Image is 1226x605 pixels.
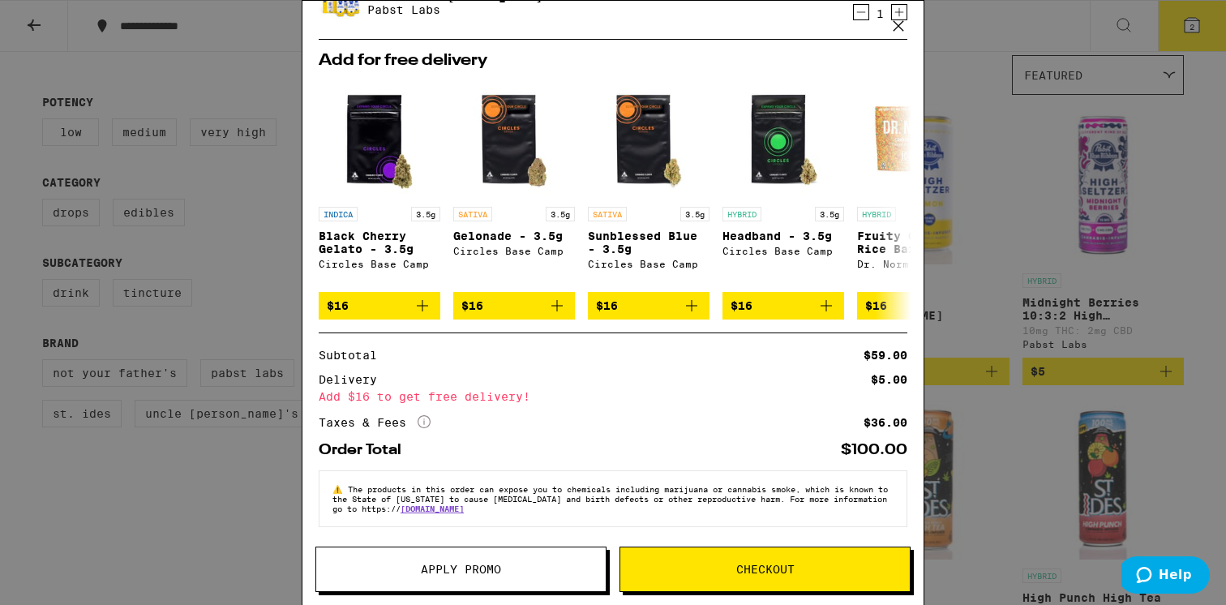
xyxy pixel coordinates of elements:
[871,374,907,385] div: $5.00
[619,547,911,592] button: Checkout
[736,564,795,575] span: Checkout
[319,350,388,361] div: Subtotal
[588,259,709,269] div: Circles Base Camp
[319,77,440,292] a: Open page for Black Cherry Gelato - 3.5g from Circles Base Camp
[546,207,575,221] p: 3.5g
[453,292,575,320] button: Add to bag
[841,443,907,457] div: $100.00
[731,299,752,312] span: $16
[588,230,709,255] p: Sunblessed Blue - 3.5g
[722,77,844,199] img: Circles Base Camp - Headband - 3.5g
[596,299,618,312] span: $16
[453,246,575,256] div: Circles Base Camp
[411,207,440,221] p: 3.5g
[722,292,844,320] button: Add to bag
[722,230,844,242] p: Headband - 3.5g
[815,207,844,221] p: 3.5g
[319,443,413,457] div: Order Total
[853,4,869,20] button: Decrement
[857,77,979,292] a: Open page for Fruity Crispy Rice Bar from Dr. Norm's
[588,207,627,221] p: SATIVA
[319,230,440,255] p: Black Cherry Gelato - 3.5g
[332,484,348,494] span: ⚠️
[319,292,440,320] button: Add to bag
[857,207,896,221] p: HYBRID
[722,207,761,221] p: HYBRID
[869,7,891,20] div: 1
[857,292,979,320] button: Add to bag
[401,504,464,513] a: [DOMAIN_NAME]
[367,3,608,16] p: Pabst Labs
[453,207,492,221] p: SATIVA
[588,77,709,292] a: Open page for Sunblessed Blue - 3.5g from Circles Base Camp
[319,53,907,69] h2: Add for free delivery
[461,299,483,312] span: $16
[722,77,844,292] a: Open page for Headband - 3.5g from Circles Base Camp
[864,417,907,428] div: $36.00
[588,292,709,320] button: Add to bag
[857,259,979,269] div: Dr. Norm's
[319,374,388,385] div: Delivery
[864,350,907,361] div: $59.00
[332,484,888,513] span: The products in this order can expose you to chemicals including marijuana or cannabis smoke, whi...
[319,259,440,269] div: Circles Base Camp
[722,246,844,256] div: Circles Base Camp
[857,230,979,255] p: Fruity Crispy Rice Bar
[327,299,349,312] span: $16
[319,391,907,402] div: Add $16 to get free delivery!
[857,77,979,199] img: Dr. Norm's - Fruity Crispy Rice Bar
[315,547,607,592] button: Apply Promo
[319,77,440,199] img: Circles Base Camp - Black Cherry Gelato - 3.5g
[1121,556,1210,597] iframe: Opens a widget where you can find more information
[453,77,575,199] img: Circles Base Camp - Gelonade - 3.5g
[865,299,887,312] span: $16
[319,415,431,430] div: Taxes & Fees
[453,77,575,292] a: Open page for Gelonade - 3.5g from Circles Base Camp
[680,207,709,221] p: 3.5g
[453,230,575,242] p: Gelonade - 3.5g
[421,564,501,575] span: Apply Promo
[588,77,709,199] img: Circles Base Camp - Sunblessed Blue - 3.5g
